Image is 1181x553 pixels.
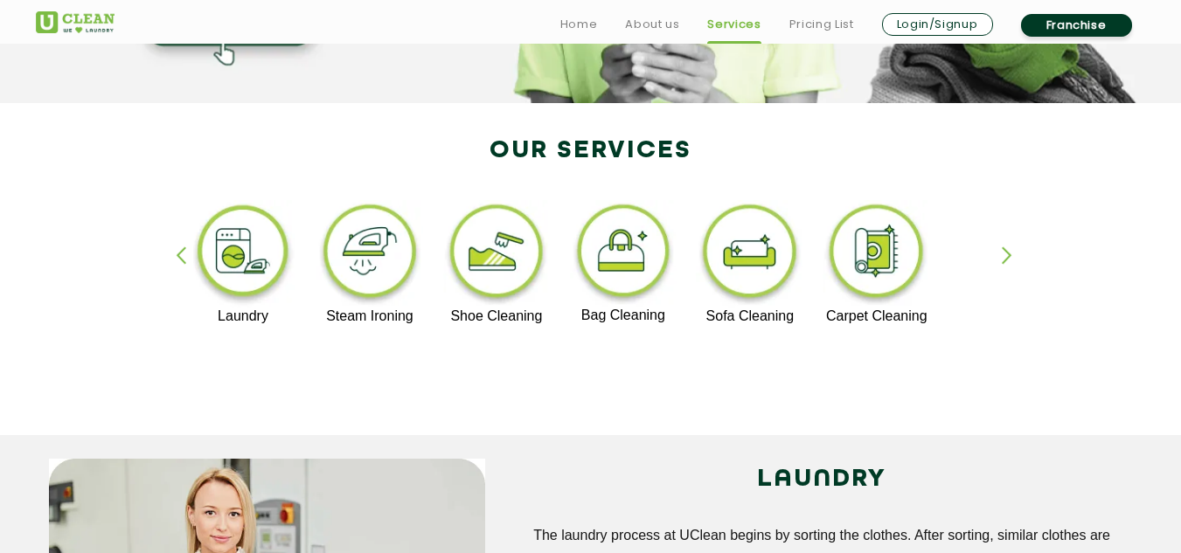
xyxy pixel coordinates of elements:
img: shoe_cleaning_11zon.webp [443,200,551,308]
a: Home [560,14,598,35]
a: About us [625,14,679,35]
img: carpet_cleaning_11zon.webp [823,200,930,308]
img: laundry_cleaning_11zon.webp [190,200,297,308]
img: UClean Laundry and Dry Cleaning [36,11,115,33]
img: bag_cleaning_11zon.webp [570,200,677,308]
h2: LAUNDRY [511,459,1133,501]
p: Bag Cleaning [570,308,677,323]
p: Steam Ironing [316,308,424,324]
img: steam_ironing_11zon.webp [316,200,424,308]
img: sofa_cleaning_11zon.webp [696,200,803,308]
a: Services [707,14,761,35]
p: Sofa Cleaning [696,308,803,324]
p: Shoe Cleaning [443,308,551,324]
a: Pricing List [789,14,854,35]
a: Login/Signup [882,13,993,36]
p: Laundry [190,308,297,324]
p: Carpet Cleaning [823,308,930,324]
a: Franchise [1021,14,1132,37]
